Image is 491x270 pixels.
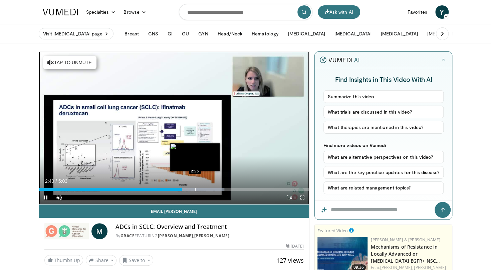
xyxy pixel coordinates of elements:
[276,256,304,264] span: 127 views
[286,243,304,249] div: [DATE]
[56,178,57,184] span: /
[164,27,177,40] button: GI
[323,121,444,134] button: What therapies are mentioned in this video?
[115,223,304,231] h4: ADCs in SCLC: Overview and Treatment
[43,56,96,69] button: Tap to unmute
[371,237,440,243] a: [PERSON_NAME] & [PERSON_NAME]
[178,27,193,40] button: GU
[58,178,67,184] span: 5:03
[282,191,296,204] button: Playback Rate
[39,205,309,218] a: Email [PERSON_NAME]
[45,178,54,184] span: 2:40
[86,255,117,266] button: Share
[119,5,150,19] a: Browse
[179,4,312,20] input: Search topics, interventions
[330,27,376,40] button: [MEDICAL_DATA]
[91,223,107,239] a: M
[194,233,230,239] a: [PERSON_NAME]
[144,27,162,40] button: CNS
[323,75,444,84] h4: Find Insights in This Video With AI
[120,27,143,40] button: Breast
[318,5,360,19] button: Ask with AI
[115,233,304,239] div: By FEATURING ,
[435,5,449,19] a: Y
[371,244,440,264] a: Mechanisms of Resistance in Locally Advanced or [MEDICAL_DATA] EGFR+ NSC…
[213,27,246,40] button: Head/Neck
[39,188,309,191] div: Progress Bar
[170,143,220,171] img: image.jpeg
[323,90,444,103] button: Summarize this video
[323,151,444,163] button: What are alternative perspectives on this video?
[39,191,52,204] button: Pause
[423,27,468,40] button: [MEDICAL_DATA]
[284,27,329,40] button: [MEDICAL_DATA]
[119,255,153,266] button: Save to
[39,28,114,39] a: Visit [MEDICAL_DATA] page
[52,191,66,204] button: Unmute
[39,52,309,205] video-js: Video Player
[82,5,120,19] a: Specialties
[320,56,359,63] img: vumedi-ai-logo.v2.svg
[315,200,452,219] input: Question for the AI
[404,5,431,19] a: Favorites
[317,228,348,234] small: Featured Video
[296,191,309,204] button: Fullscreen
[323,181,444,194] button: What are related management topics?
[44,223,89,239] img: GRACE
[43,9,78,15] img: VuMedi Logo
[323,142,444,148] p: Find more videos on Vumedi
[194,27,212,40] button: GYN
[323,166,444,179] button: What are the key practice updates for this disease?
[158,233,193,239] a: [PERSON_NAME]
[120,233,135,239] a: GRACE
[248,27,283,40] button: Hematology
[377,27,422,40] button: [MEDICAL_DATA]
[44,255,83,265] a: Thumbs Up
[323,106,444,118] button: What trials are discussed in this video?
